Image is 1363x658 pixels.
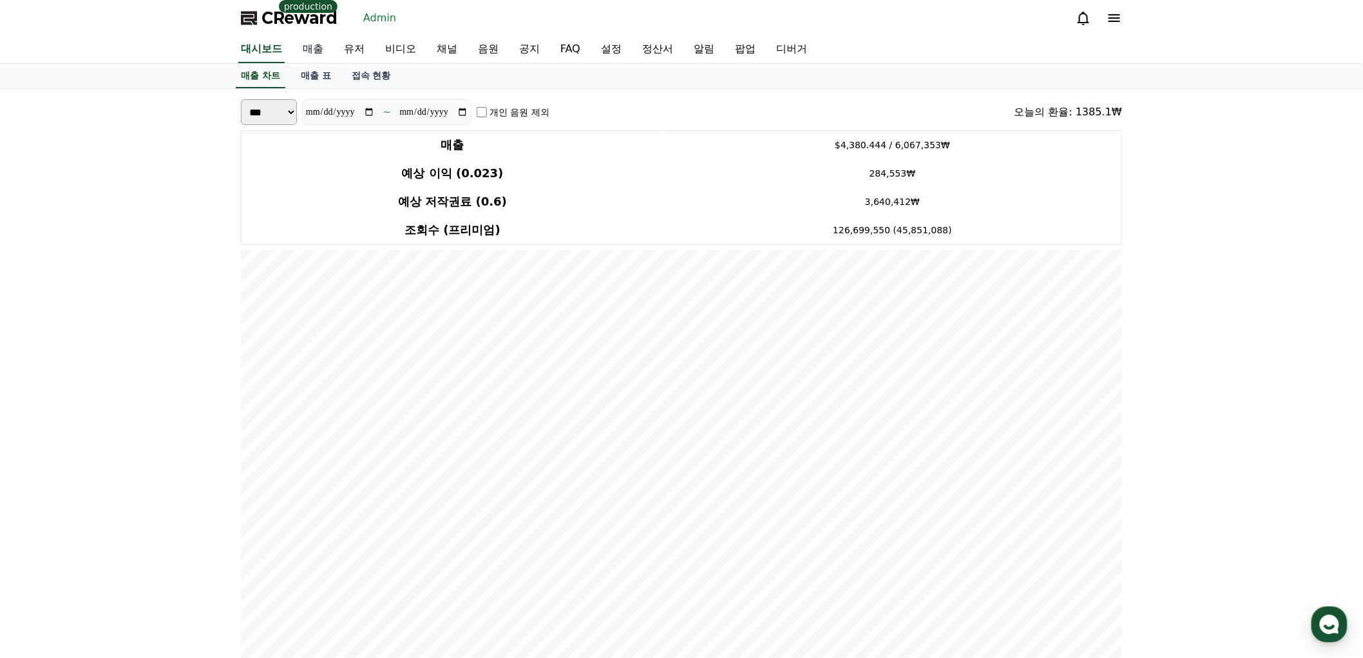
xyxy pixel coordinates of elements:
a: 유저 [334,36,375,63]
span: CReward [262,8,338,28]
h4: 매출 [247,136,658,154]
a: 팝업 [725,36,766,63]
td: $4,380.444 / 6,067,353₩ [663,131,1121,160]
a: 알림 [683,36,725,63]
div: 오늘의 환율: 1385.1₩ [1015,104,1122,120]
a: 설정 [166,409,247,441]
h4: 조회수 (프리미엄) [247,221,658,239]
a: 디버거 [766,36,817,63]
p: ~ [383,104,391,120]
a: 매출 차트 [236,64,285,88]
a: 대시보드 [238,36,285,63]
a: Admin [358,8,401,28]
span: 설정 [199,428,214,438]
td: 126,699,550 (45,851,088) [663,216,1121,245]
td: 3,640,412₩ [663,188,1121,216]
h4: 예상 이익 (0.023) [247,164,658,182]
label: 개인 음원 제외 [490,106,549,119]
a: FAQ [550,36,591,63]
a: 매출 [292,36,334,63]
a: 대화 [85,409,166,441]
a: 홈 [4,409,85,441]
a: 음원 [468,36,509,63]
a: 정산서 [632,36,683,63]
a: 매출 표 [291,64,341,88]
a: CReward [241,8,338,28]
span: 대화 [118,429,133,439]
a: 채널 [426,36,468,63]
a: 접속 현황 [341,64,401,88]
a: 설정 [591,36,632,63]
a: 비디오 [375,36,426,63]
h4: 예상 저작권료 (0.6) [247,193,658,211]
span: 홈 [41,428,48,438]
td: 284,553₩ [663,159,1121,188]
a: 공지 [509,36,550,63]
